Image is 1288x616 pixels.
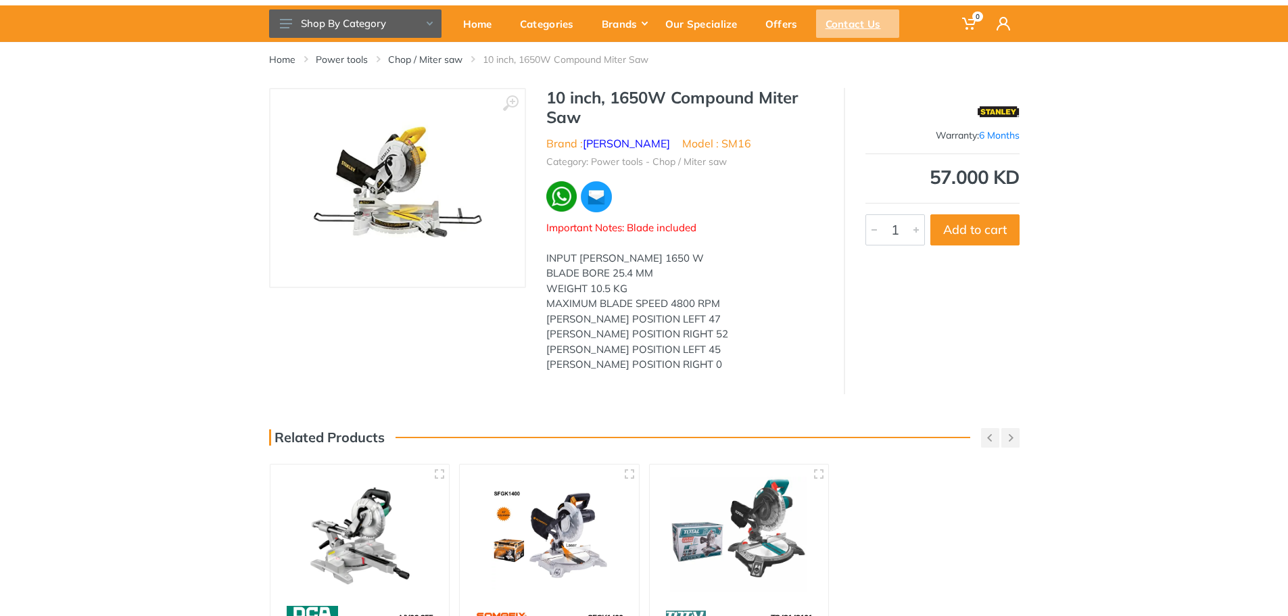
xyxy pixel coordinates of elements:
[583,137,670,150] a: [PERSON_NAME]
[483,53,669,66] li: 10 inch, 1650W Compound Miter Saw
[269,9,442,38] button: Shop By Category
[283,477,437,592] img: Royal Tools - slider Mitre saw 10
[546,220,824,373] div: INPUT [PERSON_NAME] 1650 W BLADE BORE 25.4 MM WEIGHT 10.5 KG MAXIMUM BLADE SPEED 4800 RPM [PERSON...
[592,9,656,38] div: Brands
[972,11,983,22] span: 0
[865,168,1020,187] div: 57.000 KD
[269,53,1020,66] nav: breadcrumb
[546,88,824,127] h1: 10 inch, 1650W Compound Miter Saw
[454,5,510,42] a: Home
[454,9,510,38] div: Home
[546,155,727,169] li: Category: Power tools - Chop / Miter saw
[269,53,295,66] a: Home
[756,9,816,38] div: Offers
[977,95,1020,128] img: Stanley
[388,53,462,66] a: Chop / Miter saw
[316,53,368,66] a: Power tools
[816,5,899,42] a: Contact Us
[979,129,1020,141] span: 6 Months
[312,103,483,273] img: Royal Tools - 10 inch, 1650W Compound Miter Saw
[579,180,613,214] img: ma.webp
[546,221,696,234] span: Important Notes: Blade included
[816,9,899,38] div: Contact Us
[930,214,1020,245] button: Add to cart
[656,9,756,38] div: Our Specialize
[269,429,385,446] h3: Related Products
[682,135,751,151] li: Model : SM16
[865,128,1020,143] div: Warranty:
[510,9,592,38] div: Categories
[546,135,670,151] li: Brand :
[510,5,592,42] a: Categories
[756,5,816,42] a: Offers
[953,5,987,42] a: 0
[662,477,817,592] img: Royal Tools - Mitre saw 1400W 8-1/4
[656,5,756,42] a: Our Specialize
[546,181,577,212] img: wa.webp
[472,477,627,592] img: Royal Tools - Miter saw 1400w 210mm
